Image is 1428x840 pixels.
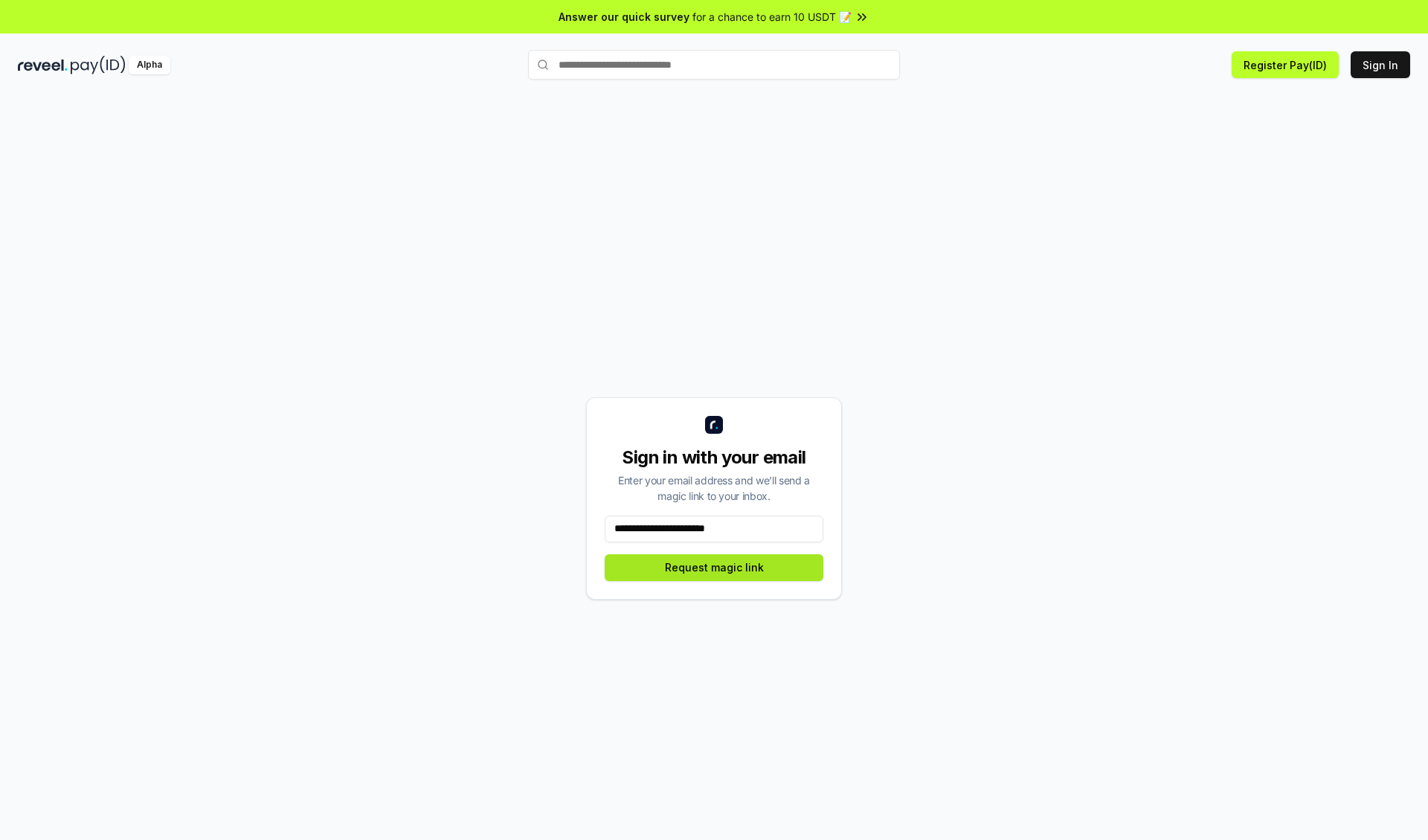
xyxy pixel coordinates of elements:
img: reveel_dark [18,56,68,74]
div: Sign in with your email [605,446,823,469]
button: Request magic link [605,554,823,581]
button: Register Pay(ID) [1232,51,1339,78]
img: pay_id [71,56,126,74]
button: Sign In [1351,51,1410,78]
img: logo_small [705,416,723,434]
span: for a chance to earn 10 USDT 📝 [692,9,852,25]
span: Answer our quick survey [559,9,689,25]
div: Enter your email address and we’ll send a magic link to your inbox. [605,472,823,504]
div: Alpha [129,56,170,74]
